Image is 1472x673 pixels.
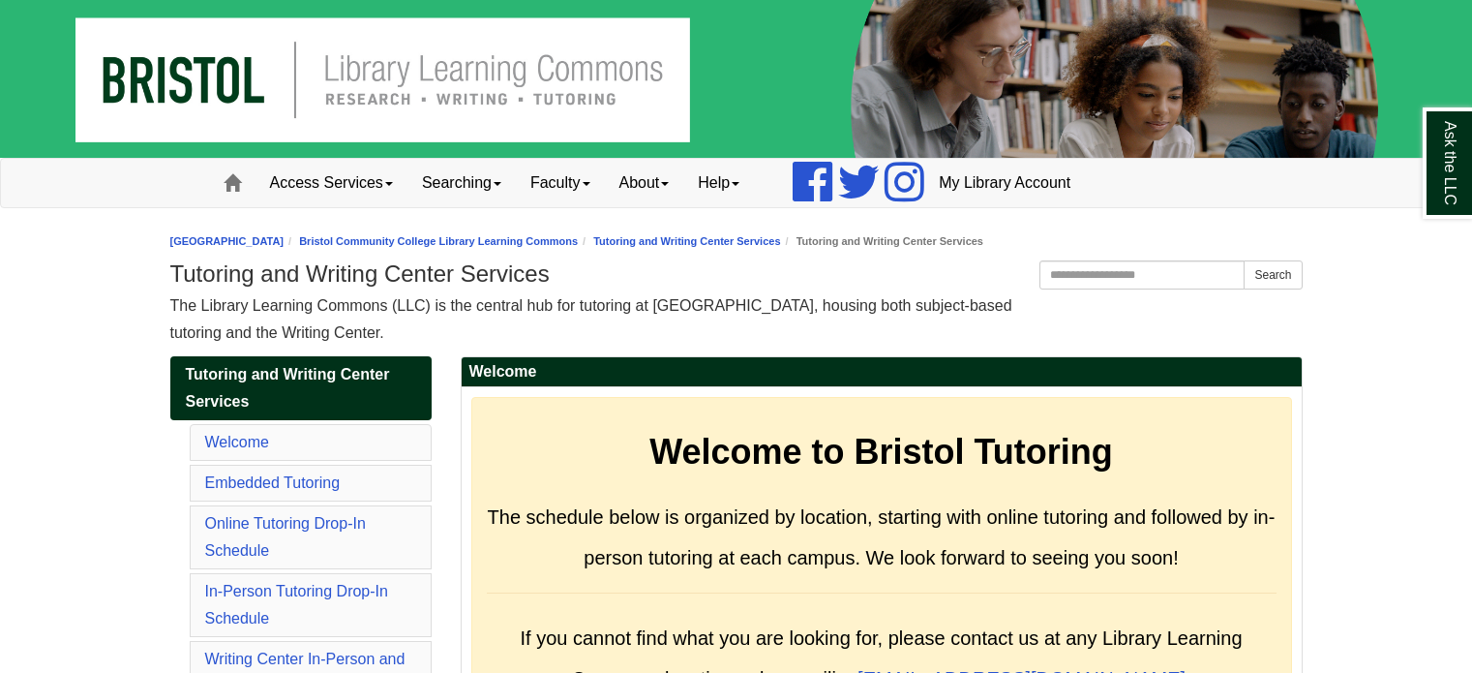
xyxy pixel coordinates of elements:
a: My Library Account [924,159,1085,207]
a: Bristol Community College Library Learning Commons [299,235,578,247]
a: Access Services [255,159,407,207]
a: Help [683,159,754,207]
li: Tutoring and Writing Center Services [781,232,983,251]
a: Faculty [516,159,605,207]
h1: Tutoring and Writing Center Services [170,260,1303,288]
span: The Library Learning Commons (LLC) is the central hub for tutoring at [GEOGRAPHIC_DATA], housing ... [170,297,1012,341]
strong: Welcome to Bristol Tutoring [649,432,1113,472]
a: About [605,159,684,207]
a: [GEOGRAPHIC_DATA] [170,235,285,247]
nav: breadcrumb [170,232,1303,251]
a: Tutoring and Writing Center Services [593,235,780,247]
a: Embedded Tutoring [205,474,341,491]
a: Tutoring and Writing Center Services [170,356,432,420]
a: Welcome [205,434,269,450]
span: The schedule below is organized by location, starting with online tutoring and followed by in-per... [488,506,1276,568]
a: Searching [407,159,516,207]
h2: Welcome [462,357,1302,387]
span: Tutoring and Writing Center Services [186,366,390,410]
a: In-Person Tutoring Drop-In Schedule [205,583,388,627]
button: Search [1244,260,1302,290]
a: Online Tutoring Drop-In Schedule [205,515,366,559]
